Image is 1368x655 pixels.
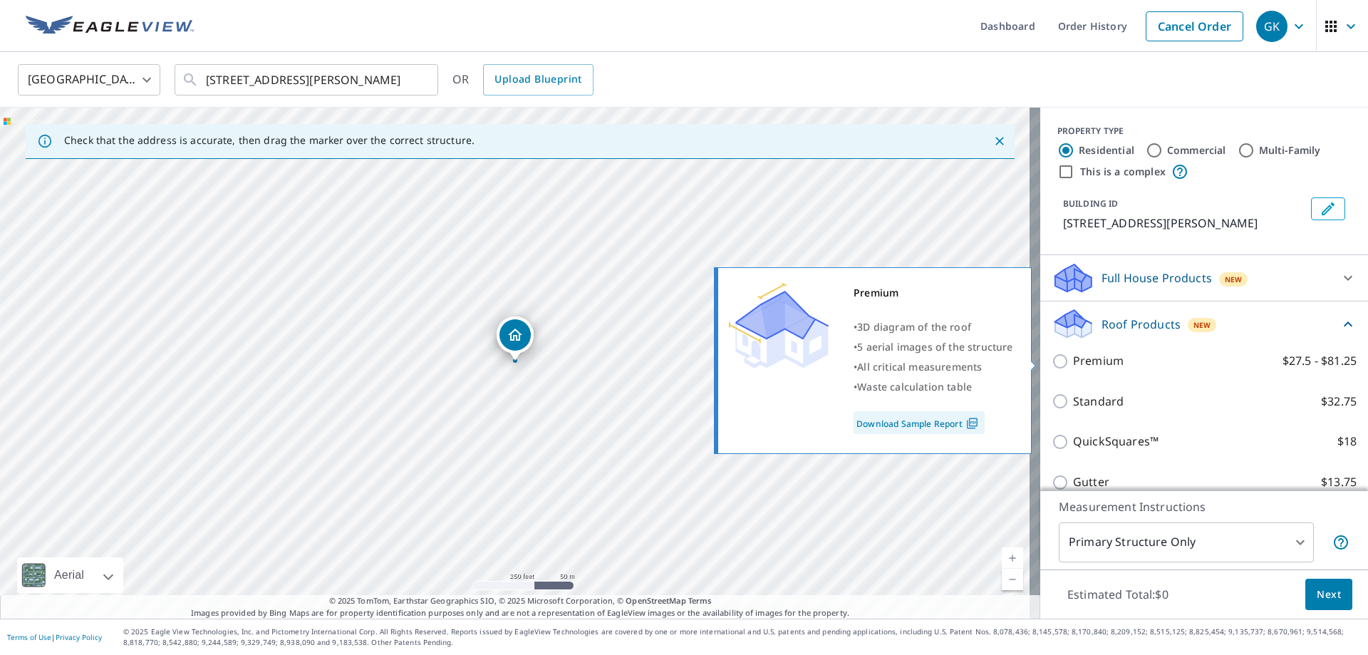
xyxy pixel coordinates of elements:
[56,632,102,642] a: Privacy Policy
[854,317,1013,337] div: •
[50,557,88,593] div: Aerial
[1059,498,1349,515] p: Measurement Instructions
[1057,125,1351,138] div: PROPERTY TYPE
[1321,473,1357,491] p: $13.75
[1080,165,1166,179] label: This is a complex
[854,411,985,434] a: Download Sample Report
[1102,316,1181,333] p: Roof Products
[1317,586,1341,604] span: Next
[1193,319,1211,331] span: New
[497,316,534,361] div: Dropped pin, building 1, Residential property, 26 Croydon Dr Merrick, NY 11566
[1337,433,1357,450] p: $18
[1321,393,1357,411] p: $32.75
[26,16,194,37] img: EV Logo
[1063,197,1118,210] p: BUILDING ID
[1311,197,1345,220] button: Edit building 1
[1002,547,1023,569] a: Current Level 17, Zoom In
[1059,522,1314,562] div: Primary Structure Only
[18,60,160,100] div: [GEOGRAPHIC_DATA]
[1052,261,1357,295] div: Full House ProductsNew
[1146,11,1243,41] a: Cancel Order
[17,557,123,593] div: Aerial
[1079,143,1134,158] label: Residential
[206,60,409,100] input: Search by address or latitude-longitude
[1002,569,1023,590] a: Current Level 17, Zoom Out
[1073,393,1124,411] p: Standard
[857,320,971,334] span: 3D diagram of the roof
[854,337,1013,357] div: •
[1056,579,1180,610] p: Estimated Total: $0
[1225,274,1243,285] span: New
[64,134,475,147] p: Check that the address is accurate, then drag the marker over the correct structure.
[688,595,712,606] a: Terms
[452,64,594,96] div: OR
[1305,579,1352,611] button: Next
[857,360,982,373] span: All critical measurements
[123,626,1361,648] p: © 2025 Eagle View Technologies, Inc. and Pictometry International Corp. All Rights Reserved. Repo...
[854,283,1013,303] div: Premium
[1282,352,1357,370] p: $27.5 - $81.25
[483,64,593,96] a: Upload Blueprint
[857,340,1012,354] span: 5 aerial images of the structure
[1332,534,1349,551] span: Your report will include only the primary structure on the property. For example, a detached gara...
[963,417,982,430] img: Pdf Icon
[1052,307,1357,341] div: Roof ProductsNew
[854,377,1013,397] div: •
[7,633,102,641] p: |
[1256,11,1287,42] div: GK
[1063,215,1305,232] p: [STREET_ADDRESS][PERSON_NAME]
[7,632,51,642] a: Terms of Use
[626,595,685,606] a: OpenStreetMap
[1073,352,1124,370] p: Premium
[857,380,972,393] span: Waste calculation table
[1259,143,1321,158] label: Multi-Family
[1073,473,1109,491] p: Gutter
[729,283,829,368] img: Premium
[854,357,1013,377] div: •
[329,595,712,607] span: © 2025 TomTom, Earthstar Geographics SIO, © 2025 Microsoft Corporation, ©
[1102,269,1212,287] p: Full House Products
[1073,433,1159,450] p: QuickSquares™
[990,132,1009,150] button: Close
[1167,143,1226,158] label: Commercial
[494,71,581,88] span: Upload Blueprint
